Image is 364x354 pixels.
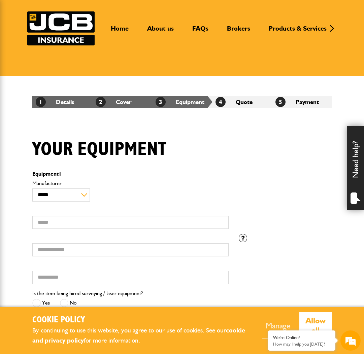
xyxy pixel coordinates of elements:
a: 2Cover [96,98,132,105]
img: d_20077148190_company_1631870298795_20077148190 [11,37,28,47]
span: 1 [59,171,62,177]
p: How may I help you today? [273,342,330,347]
input: Enter your email address [9,82,123,97]
div: Chat with us now [35,38,113,46]
li: Payment [272,96,332,108]
h2: Cookie Policy [32,315,252,325]
div: We're Online! [273,335,330,341]
a: JCB Insurance Services [27,11,95,45]
p: Equipment [32,171,229,177]
span: 1 [36,97,46,107]
a: Products & Services [264,25,332,38]
img: JCB Insurance Services logo [27,11,95,45]
button: Manage [262,312,294,339]
label: No [60,299,77,307]
div: Need help? [347,126,364,210]
input: Enter your last name [9,62,123,77]
a: Home [106,25,134,38]
label: Yes [32,299,50,307]
input: Enter your phone number [9,102,123,117]
button: Allow all [299,312,332,339]
p: By continuing to use this website, you agree to our use of cookies. See our for more information. [32,325,252,346]
em: Start Chat [92,207,122,216]
span: 2 [96,97,106,107]
a: Brokers [222,25,255,38]
a: About us [142,25,179,38]
li: Equipment [152,96,212,108]
li: Quote [212,96,272,108]
span: 4 [216,97,226,107]
label: Is the item being hired surveying / laser equipment? [32,291,143,296]
span: 5 [275,97,286,107]
a: FAQs [187,25,213,38]
label: Manufacturer [32,181,229,186]
a: 1Details [36,98,74,105]
h1: Your equipment [32,138,166,161]
textarea: Type your message and hit 'Enter' [9,122,123,202]
span: 3 [156,97,166,107]
div: Minimize live chat window [110,3,127,20]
